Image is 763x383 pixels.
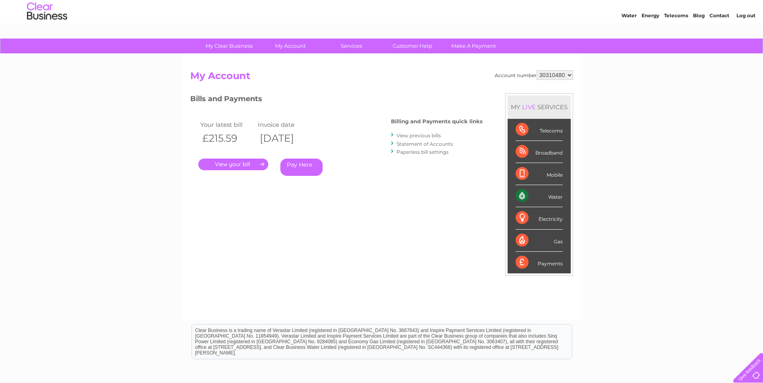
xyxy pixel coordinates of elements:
[196,39,262,53] a: My Clear Business
[642,34,659,40] a: Energy
[516,119,563,141] div: Telecoms
[190,93,483,107] h3: Bills and Payments
[516,141,563,163] div: Broadband
[256,119,314,130] td: Invoice date
[516,207,563,229] div: Electricity
[256,130,314,147] th: [DATE]
[397,141,453,147] a: Statement of Accounts
[27,21,68,45] img: logo.png
[198,119,256,130] td: Your latest bill
[379,39,446,53] a: Customer Help
[621,34,637,40] a: Water
[516,230,563,252] div: Gas
[440,39,507,53] a: Make A Payment
[397,149,448,155] a: Paperless bill settings
[391,118,483,124] h4: Billing and Payments quick links
[710,34,729,40] a: Contact
[495,70,573,80] div: Account number
[318,39,385,53] a: Services
[198,159,268,170] a: .
[198,130,256,147] th: £215.59
[516,185,563,207] div: Water
[520,103,537,111] div: LIVE
[611,4,667,14] a: 0333 014 3131
[664,34,688,40] a: Telecoms
[516,252,563,273] div: Payments
[508,96,571,118] div: MY SERVICES
[397,132,441,139] a: View previous bills
[516,163,563,185] div: Mobile
[257,39,323,53] a: My Account
[693,34,705,40] a: Blog
[280,159,323,176] a: Pay Here
[736,34,755,40] a: Log out
[192,4,572,39] div: Clear Business is a trading name of Verastar Limited (registered in [GEOGRAPHIC_DATA] No. 3667643...
[190,70,573,86] h2: My Account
